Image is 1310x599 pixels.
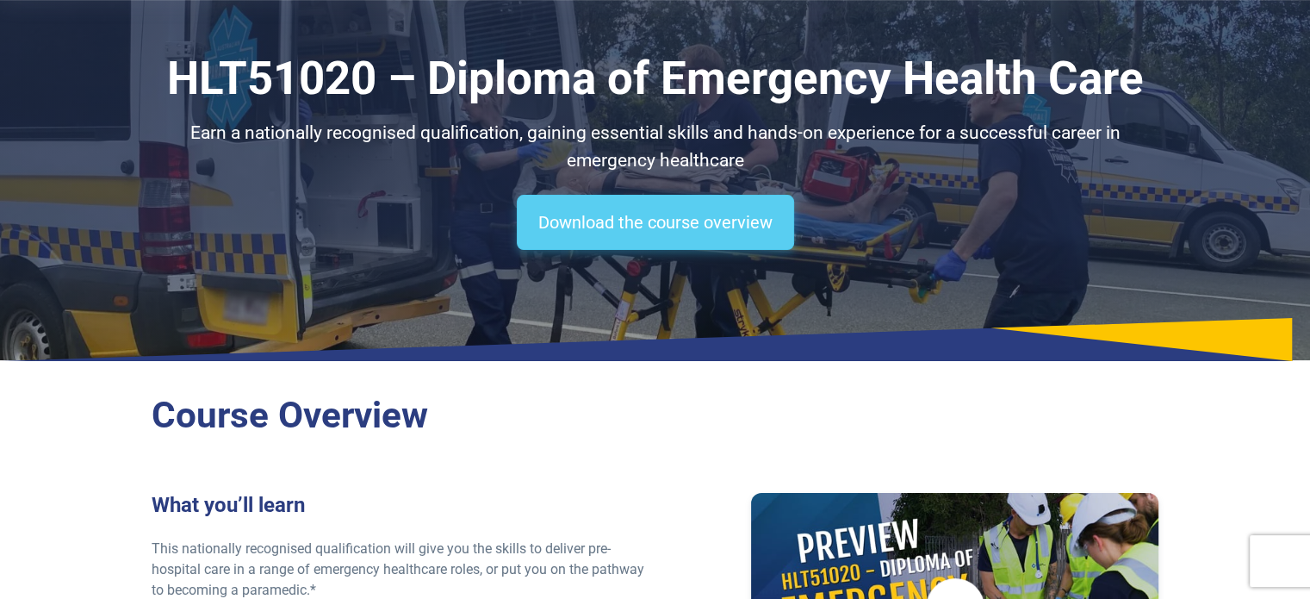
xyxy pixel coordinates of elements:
a: Download the course overview [517,195,794,250]
h3: What you’ll learn [152,493,645,518]
h1: HLT51020 – Diploma of Emergency Health Care [152,52,1159,106]
p: Earn a nationally recognised qualification, gaining essential skills and hands-on experience for ... [152,120,1159,174]
h2: Course Overview [152,394,1159,438]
